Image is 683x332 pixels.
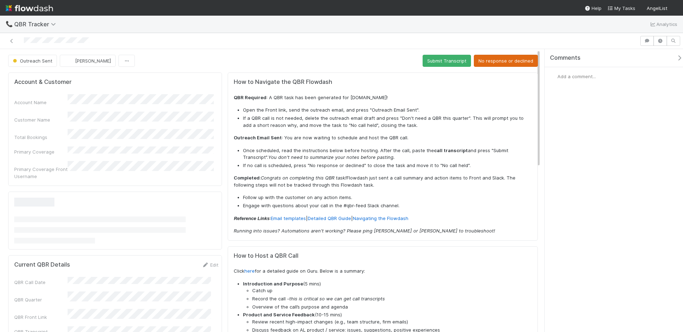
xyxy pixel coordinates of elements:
[557,74,596,79] span: Add a comment...
[8,55,57,67] button: Outreach Sent
[607,5,635,11] span: My Tasks
[252,304,532,311] li: Overview of the call’s purpose and agenda
[584,5,602,12] div: Help
[6,21,13,27] span: 📞
[243,281,303,287] strong: Introduction and Purpose
[649,20,677,28] a: Analytics
[234,95,266,100] strong: QBR Required
[243,312,315,317] strong: Product and Service Feedback
[434,148,468,153] strong: call transcript
[243,194,532,201] li: Follow up with the customer on any action items.
[14,314,68,321] div: QBR Front Link
[234,252,532,259] h5: How to Host a QBR Call
[234,175,260,181] strong: Completed
[14,279,68,286] div: QBR Call Date
[234,134,532,141] p: : You are now waiting to schedule and host the QBR call.
[474,55,538,67] button: No response or declined
[647,5,667,11] span: AngelList
[234,94,532,101] p: : A QBR task has been generated for [DOMAIN_NAME]!
[14,134,68,141] div: Total Bookings
[11,58,52,64] span: Outreach Sent
[14,21,59,28] span: QBR Tracker
[14,79,72,86] h5: Account & Customer
[14,296,68,303] div: QBR Quarter
[252,287,532,294] li: Catch up
[234,268,532,275] p: Click for a detailed guide on Guru. Below is a summary:
[234,175,532,188] p: : Flowdash just sent a call summary and action items to Front and Slack. The following steps will...
[423,55,471,67] button: Submit Transcript
[550,54,581,61] span: Comments
[243,115,532,129] li: If a QBR call is not needed, delete the outreach email draft and press "Don't need a QBR this qua...
[234,216,269,221] strong: Reference Links
[234,215,532,222] p: : | |
[244,268,255,274] a: here
[308,215,351,221] a: Detailed QBR Guide
[14,99,68,106] div: Account Name
[202,262,218,268] a: Edit
[353,215,408,221] a: Navigating the Flowdash
[14,261,70,268] h5: Current QBR Details
[607,5,635,12] a: My Tasks
[252,295,532,302] li: Record the call -
[268,154,395,160] em: You don't need to summarize your notes before pasting.
[243,107,532,114] li: Open the Front link, send the outreach email, and press "Outreach Email Sent".
[289,296,385,301] em: this is critical so we can get call transcripts
[261,175,346,181] em: Congrats on completing this QBR task!
[75,58,111,64] span: [PERSON_NAME]
[234,135,282,140] strong: Outreach Email Sent
[243,147,532,161] li: Once scheduled, read the instructions below before hosting. After the call, paste the and press "...
[271,215,306,221] a: Email templates
[550,73,557,80] img: avatar_6cb813a7-f212-4ca3-9382-463c76e0b247.png
[14,116,68,123] div: Customer Name
[243,280,532,311] li: (5 mins)
[6,2,53,14] img: logo-inverted-e16ddd16eac7371096b0.svg
[234,79,532,86] h5: How to Navigate the QBR Flowdash
[14,148,68,155] div: Primary Coverage
[60,55,116,67] button: [PERSON_NAME]
[14,166,68,180] div: Primary Coverage Front Username
[670,5,677,12] img: avatar_6cb813a7-f212-4ca3-9382-463c76e0b247.png
[252,318,532,326] li: Review recent high-impact changes (e.g., team structure, firm emails)
[66,57,73,64] img: avatar_6cb813a7-f212-4ca3-9382-463c76e0b247.png
[234,228,495,234] em: Running into issues? Automations aren't working? Please ping [PERSON_NAME] or [PERSON_NAME] to tr...
[243,202,532,209] li: Engage with questions about your call in the #qbr-feed Slack channel.
[243,162,532,169] li: If no call is scheduled, press "No response or declined" to close the task and move it to "No cal...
